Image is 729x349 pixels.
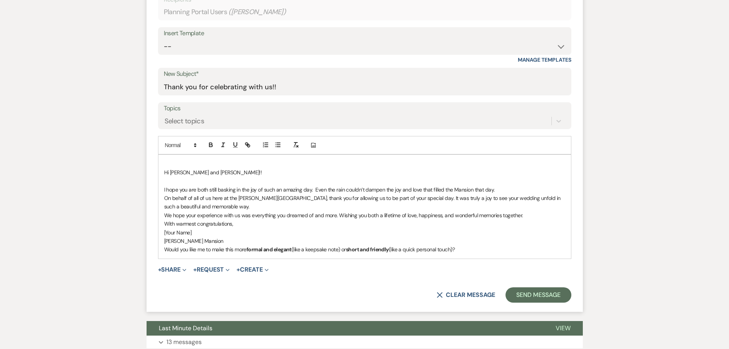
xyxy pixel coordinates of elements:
p: [PERSON_NAME] Mansion [164,237,565,245]
p: I hope you are both still basking in the joy of such an amazing day. Even the rain couldn’t dampe... [164,185,565,194]
button: Clear message [437,292,495,298]
button: Request [193,267,230,273]
p: With warmest congratulations, [164,220,565,228]
a: Manage Templates [518,56,571,63]
p: On behalf of all of us here at the [PERSON_NAME][GEOGRAPHIC_DATA], thank you for allowing us to b... [164,194,565,211]
button: Send Message [506,287,571,303]
p: We hope your experience with us was everything you dreamed of and more. Wishing you both a lifeti... [164,211,565,220]
div: Planning Portal Users [164,5,566,20]
span: + [158,267,161,273]
div: Select topics [165,116,204,126]
p: 13 messages [166,337,202,347]
p: Would you like me to make this more (like a keepsake note) or (like a quick personal touch)? [164,245,565,254]
button: 13 messages [147,336,583,349]
p: Hi [PERSON_NAME] and [PERSON_NAME]!! [164,168,565,177]
label: New Subject* [164,69,566,80]
button: Share [158,267,187,273]
span: + [236,267,240,273]
button: Create [236,267,268,273]
div: Insert Template [164,28,566,39]
span: View [556,324,571,332]
span: Last Minute Details [159,324,212,332]
button: Last Minute Details [147,321,543,336]
button: View [543,321,583,336]
p: [Your Name] [164,228,565,237]
span: ( [PERSON_NAME] ) [228,7,286,17]
strong: formal and elegant [246,246,292,253]
strong: short and friendly [346,246,389,253]
span: + [193,267,197,273]
label: Topics [164,103,566,114]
